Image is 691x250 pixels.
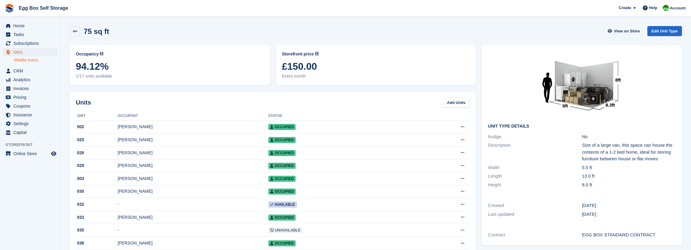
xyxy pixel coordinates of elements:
span: Subscriptions [13,39,50,48]
div: [PERSON_NAME] [118,162,268,169]
div: Last updated [488,211,582,218]
div: [PERSON_NAME] [118,240,268,246]
div: Nudge [488,133,582,140]
a: Preview store [50,150,57,157]
div: 002 [76,124,118,130]
a: menu [3,75,57,84]
a: menu [3,128,57,137]
img: stora-icon-8386f47178a22dfd0bd8f6a31ec36ba5ce8667c1dd55bd0f319d3a0aa187defe.svg [5,4,14,13]
div: [PERSON_NAME] [118,214,268,221]
span: 94.12% [76,61,264,72]
a: menu [3,30,57,39]
span: Account [670,5,686,11]
div: 033 [76,214,118,221]
span: £150.00 [282,61,470,72]
span: Occupied [268,215,296,221]
span: Storefront price [282,51,314,57]
span: Unavailable [268,227,302,233]
a: Edit Unit Type [647,26,682,36]
a: menu [3,149,57,158]
a: menu [3,102,57,110]
div: Length [488,173,582,180]
div: 025 [76,137,118,143]
span: Every month [282,73,470,79]
span: Sites [13,48,50,56]
span: 1/17 units available [76,73,264,79]
h2: 75 sq ft [84,27,109,35]
div: Size of a large van, this space can house the contents of a 1-2 bed home, ideal for storing furni... [582,142,676,162]
span: Storefront [5,142,60,148]
div: 029 [76,162,118,169]
span: Online Store [13,149,50,158]
div: 026 [76,150,118,156]
span: Insurance [13,111,50,119]
span: Settings [13,119,50,128]
h2: Units [76,98,91,107]
span: Invoices [13,84,50,93]
span: Coupons [13,102,50,110]
img: Charles Sandy [663,5,669,11]
a: menu [3,111,57,119]
td: - [118,198,268,211]
div: No [582,133,676,140]
div: [DATE] [582,211,676,218]
span: Occupancy [76,51,99,57]
span: CRM [13,67,50,75]
span: Analytics [13,75,50,84]
div: [PERSON_NAME] [118,150,268,156]
div: Width [488,164,582,171]
a: menu [3,84,57,93]
span: Tasks [13,30,50,39]
span: Pricing [13,93,50,102]
a: View on Store [607,26,642,36]
a: menu [3,39,57,48]
div: EGG BOX STANDARD CONTRACT [582,232,676,238]
th: Occupant [118,111,268,121]
a: menu [3,93,57,102]
a: menu [3,67,57,75]
h2: Unit Type details [488,124,676,129]
div: [PERSON_NAME] [118,124,268,130]
div: [PERSON_NAME] [118,137,268,143]
td: - [118,224,268,237]
div: 035 [76,227,118,233]
a: menu [3,22,57,30]
a: Egg Box Self Storage [16,3,71,13]
span: Occupied [268,176,296,182]
span: Occupied [268,150,296,156]
a: menu [3,48,57,56]
span: Create [619,5,631,11]
div: Contract [488,232,582,238]
th: Status [268,111,415,121]
div: Height [488,182,582,188]
div: 030 [76,188,118,195]
div: 036 [76,240,118,246]
th: Unit [76,111,118,121]
span: Occupied [268,137,296,143]
a: Add Units [443,98,470,108]
div: 5.5 ft [582,164,676,171]
a: Middle Aston [14,57,57,63]
span: Occupied [268,188,296,195]
span: Occupied [268,124,296,130]
div: Description [488,142,582,162]
a: menu [3,119,57,128]
div: [PERSON_NAME] [118,175,268,182]
span: View on Store [614,28,640,34]
div: Created [488,202,582,209]
img: icon-info-grey-7440780725fd019a000dd9b08b2336e03edf1995a4989e88bcd33f0948082b44.svg [315,52,319,55]
span: Occupied [268,163,296,169]
div: 13.0 ft [582,173,676,180]
span: Occupied [268,240,296,246]
div: 8.0 ft [582,182,676,188]
img: icon-info-grey-7440780725fd019a000dd9b08b2336e03edf1995a4989e88bcd33f0948082b44.svg [100,52,103,55]
div: 032 [76,201,118,208]
span: Available [268,202,297,208]
img: 75.jpg [536,51,627,119]
div: [PERSON_NAME] [118,188,268,195]
span: Help [649,5,657,11]
span: Home [13,22,50,30]
div: [DATE] [582,202,676,209]
div: 003 [76,175,118,182]
span: Capital [13,128,50,137]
